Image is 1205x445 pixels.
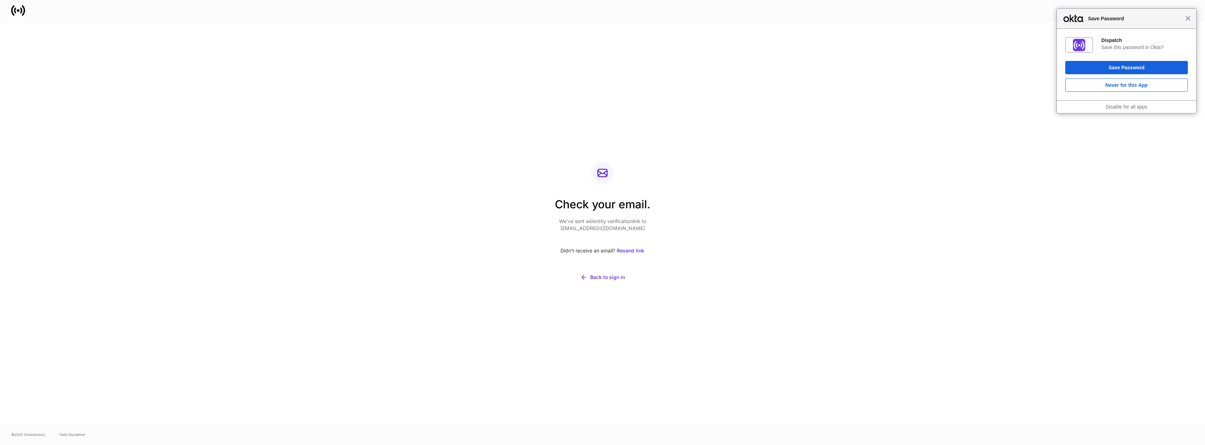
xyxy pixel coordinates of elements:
div: Didn’t receive an email? [555,243,650,258]
div: Resend link [617,247,644,254]
button: Never for this App [1065,78,1188,92]
button: Resend link [617,243,645,258]
a: Data Disclaimer [60,432,85,437]
img: IoaI0QAAAAZJREFUAwDpn500DgGa8wAAAABJRU5ErkJggg== [1073,39,1085,51]
span: Close [1185,16,1191,21]
div: Save this password in Okta? [1101,44,1188,50]
h2: Check your email. [555,197,650,218]
span: Save Password [1084,14,1185,23]
a: Disable for all apps [1106,104,1147,110]
p: We’ve sent a identity verification link to [EMAIL_ADDRESS][DOMAIN_NAME] [555,218,650,232]
button: Back to sign in [555,270,650,285]
div: Dispatch [1101,37,1188,43]
div: Back to sign in [590,274,625,281]
button: Save Password [1065,61,1188,74]
span: © 2025 OneAdvisory [11,432,46,437]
